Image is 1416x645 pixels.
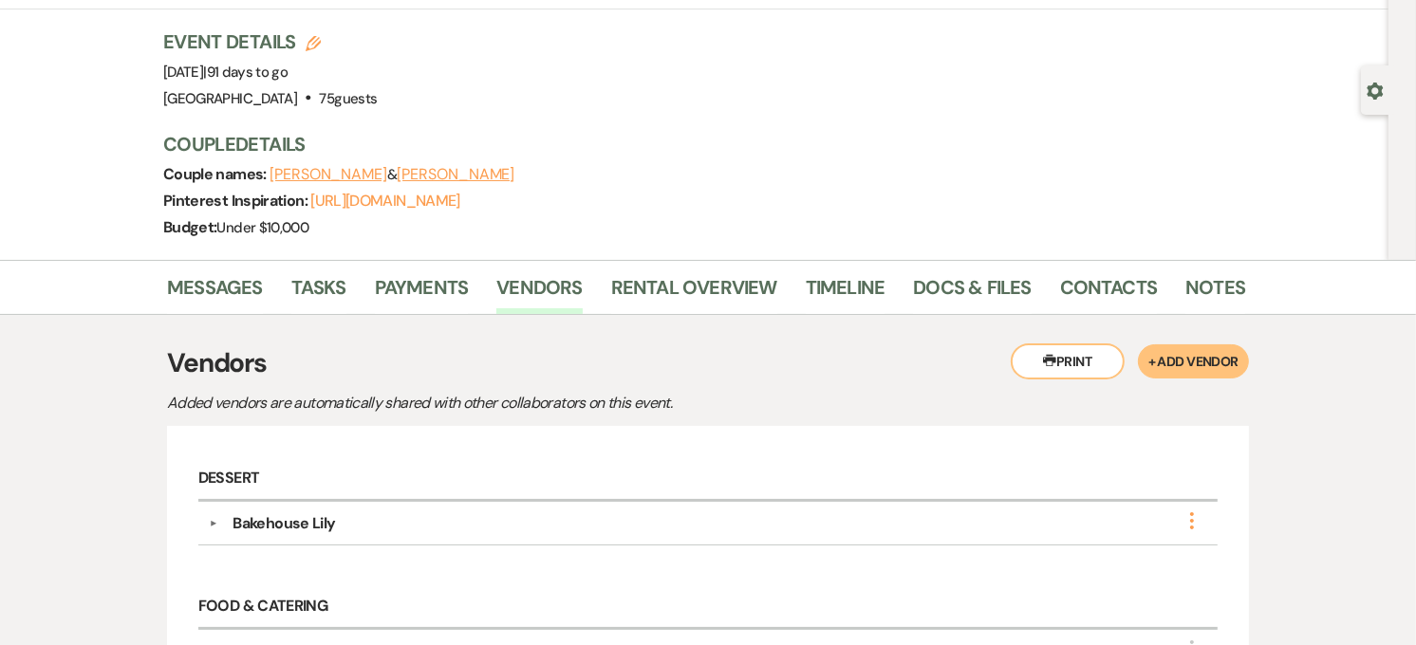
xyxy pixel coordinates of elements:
h3: Vendors [167,343,1249,383]
span: 75 guests [320,89,378,108]
span: Budget: [163,217,217,237]
button: + Add Vendor [1138,344,1249,378]
span: 91 days to go [207,63,289,82]
div: Bakehouse Lily [233,512,335,535]
span: Under $10,000 [217,218,309,237]
a: Notes [1185,272,1245,314]
span: Pinterest Inspiration: [163,191,310,211]
a: Docs & Files [913,272,1031,314]
a: Contacts [1060,272,1158,314]
h6: Dessert [198,457,1218,502]
a: Messages [167,272,263,314]
a: Payments [375,272,469,314]
a: Vendors [496,272,582,314]
button: Open lead details [1367,81,1384,99]
span: Couple names: [163,164,270,184]
a: Timeline [806,272,885,314]
h6: Food & Catering [198,585,1218,630]
span: [GEOGRAPHIC_DATA] [163,89,297,108]
span: | [203,63,288,82]
span: & [270,165,514,184]
a: Rental Overview [611,272,777,314]
a: Tasks [291,272,346,314]
button: [PERSON_NAME] [397,167,514,182]
button: [PERSON_NAME] [270,167,387,182]
button: ▼ [201,519,224,528]
h3: Event Details [163,28,377,55]
span: [DATE] [163,63,288,82]
p: Added vendors are automatically shared with other collaborators on this event. [167,391,831,415]
a: [URL][DOMAIN_NAME] [310,191,459,211]
button: Print [1011,343,1125,379]
h3: Couple Details [163,131,1226,157]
